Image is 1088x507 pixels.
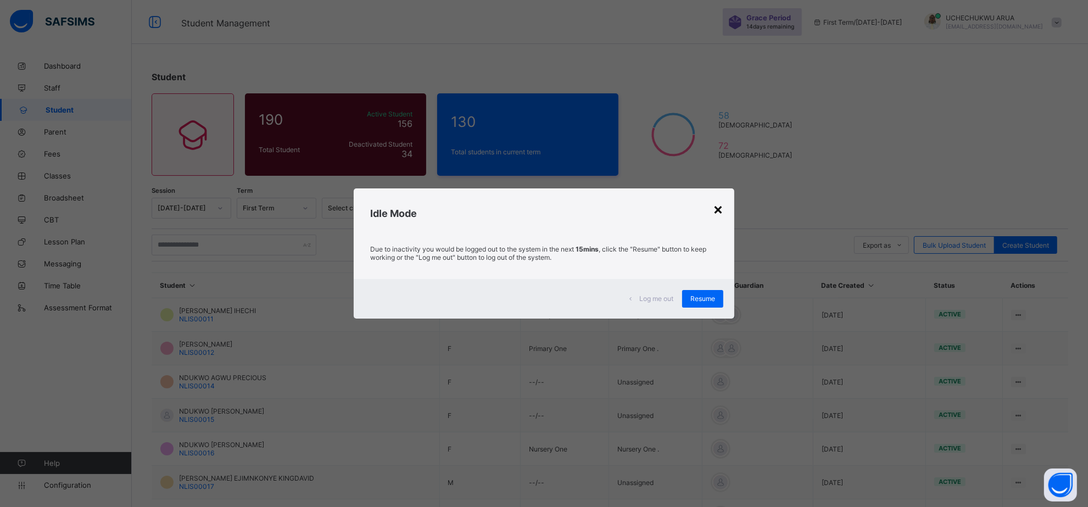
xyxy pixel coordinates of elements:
[713,199,723,218] div: ×
[690,294,715,303] span: Resume
[1044,469,1077,502] button: Open asap
[370,245,718,261] p: Due to inactivity you would be logged out to the system in the next , click the "Resume" button t...
[576,245,599,253] strong: 15mins
[370,208,718,219] h2: Idle Mode
[639,294,673,303] span: Log me out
